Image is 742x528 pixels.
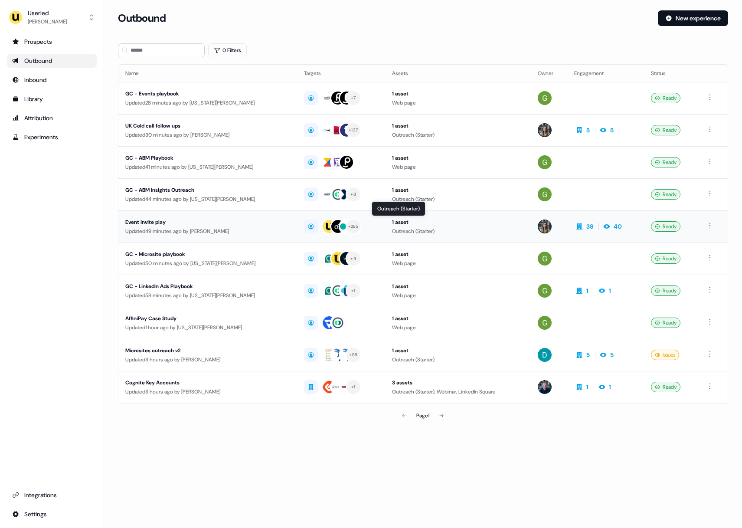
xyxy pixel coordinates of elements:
[208,43,247,57] button: 0 Filters
[586,222,593,231] div: 38
[586,286,588,295] div: 1
[651,157,680,167] div: Ready
[7,111,97,125] a: Go to attribution
[392,154,524,162] div: 1 asset
[538,348,552,362] img: David
[7,507,97,521] a: Go to integrations
[609,286,611,295] div: 1
[118,12,166,25] h3: Outbound
[610,126,614,134] div: 5
[350,255,356,262] div: + 4
[392,355,524,364] div: Outreach (Starter)
[392,89,524,98] div: 1 asset
[125,282,290,291] div: GC - LinkedIn Ads Playbook
[125,291,290,300] div: Updated 58 minutes ago by [US_STATE][PERSON_NAME]
[392,323,524,332] div: Web page
[372,201,425,216] div: Outreach (Starter)
[392,121,524,130] div: 1 asset
[125,218,290,226] div: Event invite play
[125,355,290,364] div: Updated 3 hours ago by [PERSON_NAME]
[392,250,524,259] div: 1 asset
[392,98,524,107] div: Web page
[538,123,552,137] img: Charlotte
[538,155,552,169] img: Georgia
[538,187,552,201] img: Georgia
[28,17,67,26] div: [PERSON_NAME]
[538,380,552,394] img: James
[125,259,290,268] div: Updated 50 minutes ago by [US_STATE][PERSON_NAME]
[125,314,290,323] div: AffiniPay Case Study
[7,488,97,502] a: Go to integrations
[651,253,680,264] div: Ready
[350,190,356,198] div: + 8
[348,223,359,230] div: + 285
[651,318,680,328] div: Ready
[12,95,92,103] div: Library
[7,92,97,106] a: Go to templates
[538,220,552,233] img: Charlotte
[610,351,614,359] div: 5
[118,65,297,82] th: Name
[651,125,680,135] div: Ready
[651,93,680,103] div: Ready
[586,383,588,391] div: 1
[7,54,97,68] a: Go to outbound experience
[392,218,524,226] div: 1 asset
[651,382,680,392] div: Ready
[609,383,611,391] div: 1
[7,7,97,28] button: Userled[PERSON_NAME]
[392,387,524,396] div: Outreach (Starter), Webinar, LinkedIn Square
[349,126,358,134] div: + 137
[567,65,644,82] th: Engagement
[538,91,552,105] img: Georgia
[416,411,429,420] div: Page 1
[7,73,97,87] a: Go to Inbound
[538,252,552,266] img: Georgia
[538,316,552,330] img: Georgia
[125,378,290,387] div: Cognite Key Accounts
[297,65,385,82] th: Targets
[614,222,622,231] div: 40
[651,221,680,232] div: Ready
[351,94,356,102] div: + 7
[125,250,290,259] div: GC - Microsite playbook
[349,351,357,359] div: + 59
[538,284,552,298] img: Georgia
[125,186,290,194] div: GC - ABM Insights Outreach
[392,346,524,355] div: 1 asset
[392,131,524,139] div: Outreach (Starter)
[385,65,531,82] th: Assets
[531,65,567,82] th: Owner
[351,287,356,295] div: + 1
[392,195,524,203] div: Outreach (Starter)
[392,227,524,236] div: Outreach (Starter)
[125,227,290,236] div: Updated 49 minutes ago by [PERSON_NAME]
[651,350,679,360] div: Issues
[12,510,92,518] div: Settings
[28,9,67,17] div: Userled
[125,98,290,107] div: Updated 28 minutes ago by [US_STATE][PERSON_NAME]
[12,133,92,141] div: Experiments
[12,56,92,65] div: Outbound
[586,126,590,134] div: 5
[392,259,524,268] div: Web page
[125,131,290,139] div: Updated 30 minutes ago by [PERSON_NAME]
[125,163,290,171] div: Updated 41 minutes ago by [US_STATE][PERSON_NAME]
[12,37,92,46] div: Prospects
[7,35,97,49] a: Go to prospects
[12,75,92,84] div: Inbound
[586,351,590,359] div: 5
[12,114,92,122] div: Attribution
[658,10,728,26] button: New experience
[125,89,290,98] div: GC - Events playbook
[12,491,92,499] div: Integrations
[651,189,680,200] div: Ready
[644,65,698,82] th: Status
[7,130,97,144] a: Go to experiments
[125,346,290,355] div: Microsites outreach v2
[651,285,680,296] div: Ready
[392,314,524,323] div: 1 asset
[351,383,356,391] div: + 1
[392,163,524,171] div: Web page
